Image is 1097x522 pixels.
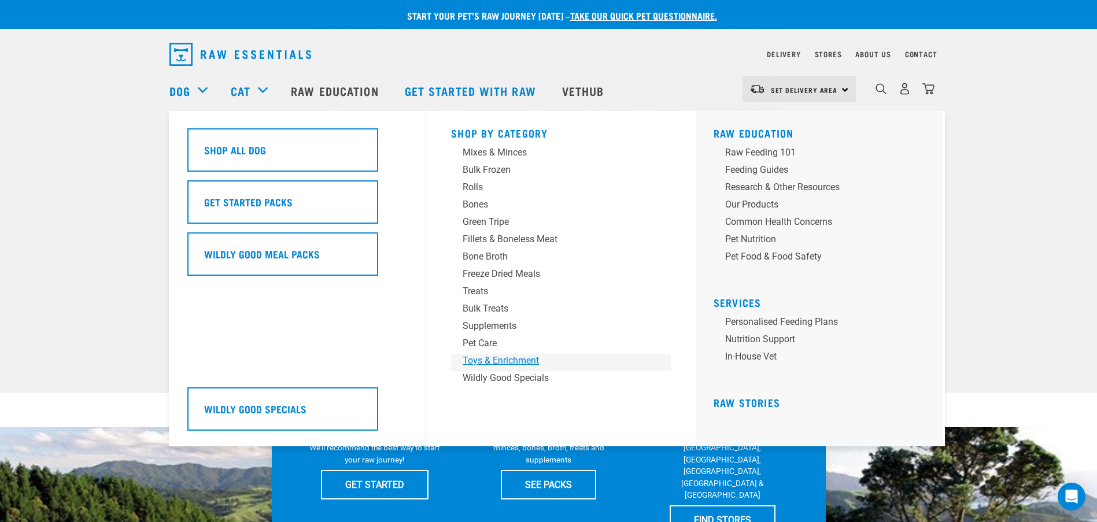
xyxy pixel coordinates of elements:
a: Raw Education [714,130,794,136]
div: Feeding Guides [725,163,906,177]
a: Bone Broth [451,250,671,267]
a: take our quick pet questionnaire. [570,13,717,18]
img: user.png [899,83,911,95]
a: Raw Education [279,68,393,114]
div: Mixes & Minces [463,146,643,160]
a: Wildly Good Specials [451,371,671,388]
a: About Us [855,52,891,56]
a: Contact [905,52,937,56]
a: Wildly Good Specials [187,387,407,439]
a: SEE PACKS [501,470,596,499]
a: Delivery [767,52,800,56]
nav: dropdown navigation [160,38,937,71]
a: Nutrition Support [714,332,933,350]
div: Pet Nutrition [725,232,906,246]
div: Our Products [725,198,906,212]
img: Raw Essentials Logo [169,43,311,66]
div: Toys & Enrichment [463,354,643,368]
div: Wildly Good Specials [463,371,643,385]
div: Common Health Concerns [725,215,906,229]
a: Research & Other Resources [714,180,933,198]
a: Toys & Enrichment [451,354,671,371]
h5: Services [714,297,933,306]
a: Pet Care [451,336,671,354]
div: Pet Care [463,336,643,350]
a: Freeze Dried Meals [451,267,671,284]
a: Raw Stories [714,399,780,405]
a: Fillets & Boneless Meat [451,232,671,250]
div: Freeze Dried Meals [463,267,643,281]
a: Wildly Good Meal Packs [187,232,407,284]
div: Bulk Frozen [463,163,643,177]
a: GET STARTED [321,470,429,499]
div: Pet Food & Food Safety [725,250,906,264]
h5: Wildly Good Meal Packs [204,246,320,261]
img: van-moving.png [749,84,765,94]
div: Raw Feeding 101 [725,146,906,160]
div: Bulk Treats [463,302,643,316]
a: Green Tripe [451,215,671,232]
div: Supplements [463,319,643,333]
img: home-icon-1@2x.png [876,83,887,94]
a: Bones [451,198,671,215]
span: Set Delivery Area [771,88,838,92]
a: Get started with Raw [393,68,551,114]
a: Raw Feeding 101 [714,146,933,163]
a: Cat [231,82,250,99]
a: Vethub [551,68,619,114]
a: Feeding Guides [714,163,933,180]
div: Fillets & Boneless Meat [463,232,643,246]
h5: Shop By Category [451,127,671,136]
a: Stores [815,52,842,56]
img: home-icon@2x.png [922,83,935,95]
a: Rolls [451,180,671,198]
a: Shop All Dog [187,128,407,180]
a: Treats [451,284,671,302]
div: Green Tripe [463,215,643,229]
div: Open Intercom Messenger [1058,483,1085,510]
div: Bone Broth [463,250,643,264]
div: Rolls [463,180,643,194]
a: Supplements [451,319,671,336]
div: Treats [463,284,643,298]
h5: Wildly Good Specials [204,401,306,416]
a: In-house vet [714,350,933,367]
a: Pet Food & Food Safety [714,250,933,267]
a: Pet Nutrition [714,232,933,250]
div: Research & Other Resources [725,180,906,194]
a: Our Products [714,198,933,215]
a: Dog [169,82,190,99]
a: Mixes & Minces [451,146,671,163]
div: Bones [463,198,643,212]
a: Get Started Packs [187,180,407,232]
a: Common Health Concerns [714,215,933,232]
h5: Get Started Packs [204,194,293,209]
a: Bulk Frozen [451,163,671,180]
p: We have 17 stores specialising in raw pet food & nutritional advice across [GEOGRAPHIC_DATA], [GE... [655,419,791,501]
a: Personalised Feeding Plans [714,315,933,332]
a: Bulk Treats [451,302,671,319]
h5: Shop All Dog [204,142,266,157]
